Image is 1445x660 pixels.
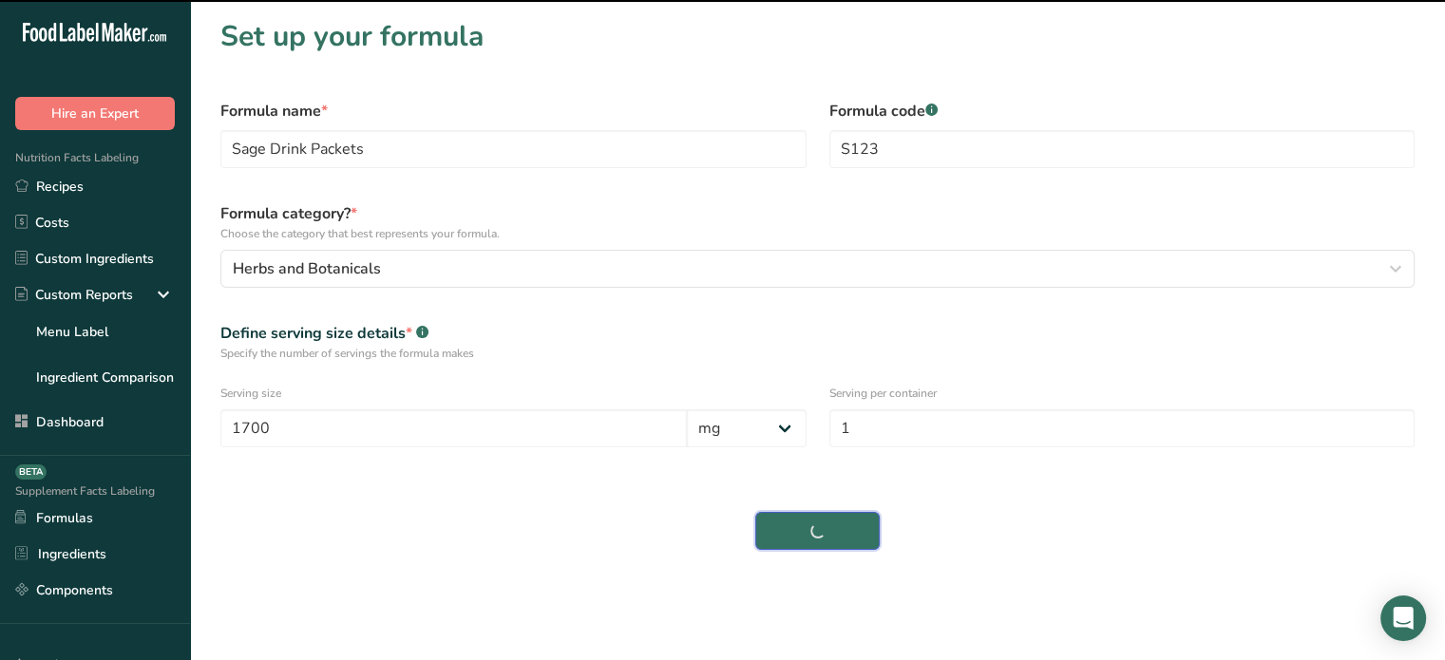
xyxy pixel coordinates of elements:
[829,409,1416,447] input: Serving per container
[15,285,133,305] div: Custom Reports
[220,345,1415,362] div: Specify the number of servings the formula makes
[220,202,1415,242] label: Formula category?
[15,97,175,130] button: Hire an Expert
[220,225,1415,242] p: Choose the category that best represents your formula.
[233,257,381,280] span: Herbs and Botanicals
[220,385,807,402] div: Serving size
[220,409,687,447] input: Serving size
[829,385,1416,402] div: Serving per container
[220,100,807,123] label: Formula name
[220,130,807,168] input: Type your formula name here
[1380,595,1426,641] div: Open Intercom Messenger
[15,464,47,480] div: BETA
[220,250,1415,288] button: Herbs and Botanicals
[220,322,1415,345] div: Define serving size details
[829,100,1416,123] label: Formula code
[220,15,1415,58] h1: Set up your formula
[829,130,1416,168] input: Type your formula code here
